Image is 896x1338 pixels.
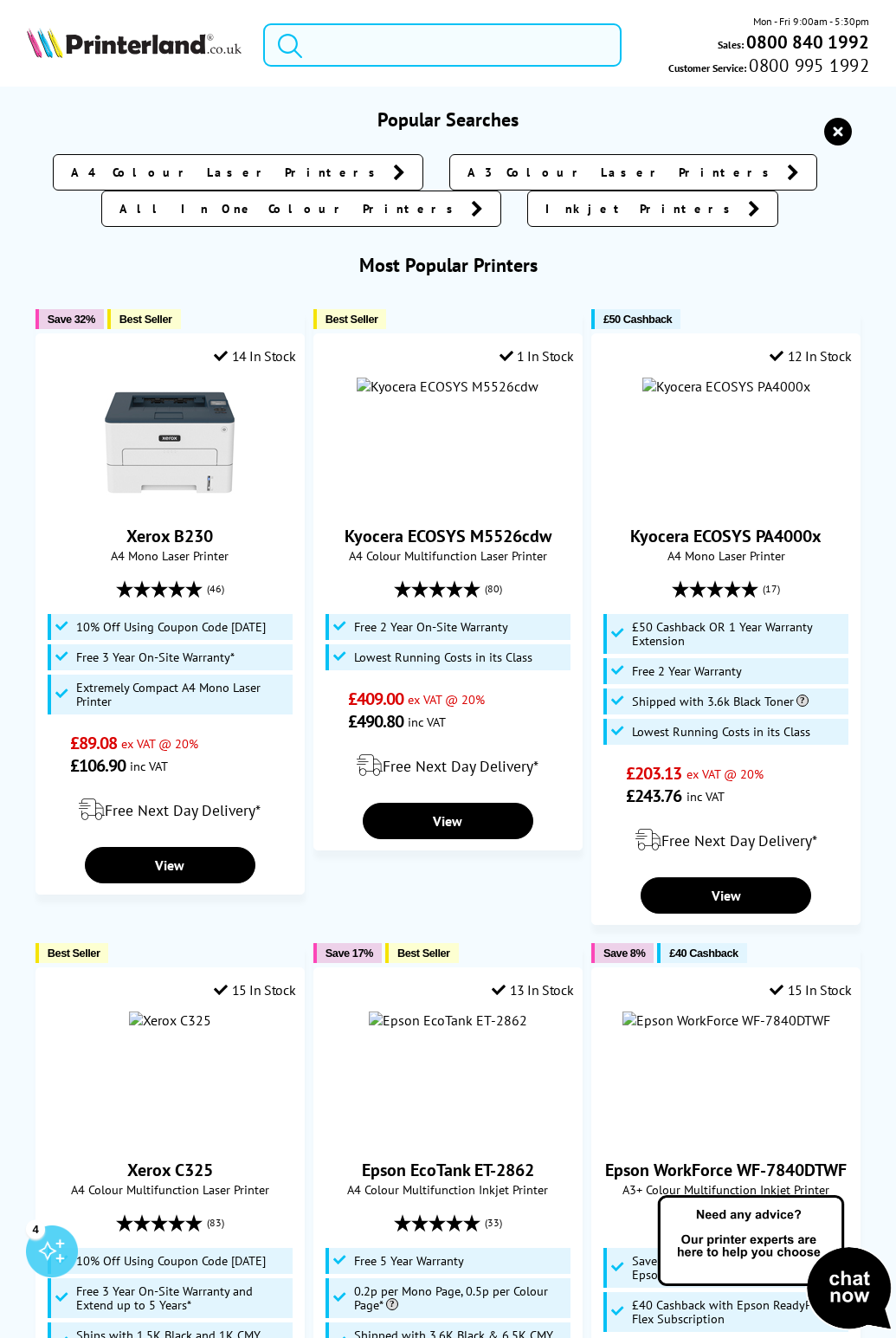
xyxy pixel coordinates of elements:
[70,732,118,754] span: £89.08
[214,347,295,365] div: 14 In Stock
[127,1159,213,1181] a: Xerox C325
[119,313,172,326] span: Best Seller
[354,1254,464,1268] span: Free 5 Year Warranty
[323,547,573,564] span: A4 Colour Multifunction Laser Printer
[753,13,869,29] span: Mon - Fri 9:00am - 5:30pm
[348,710,404,733] span: £490.80
[323,741,573,790] div: modal_delivery
[354,1284,567,1312] span: 0.2p per Mono Page, 0.5p per Colour Page*
[369,1012,527,1029] img: Epson EcoTank ET-2862
[626,762,682,785] span: £203.13
[668,57,868,76] span: Customer Service:
[632,1254,845,1282] span: Save up to 70% on the Cost of Ink with Epson ReadyPrint Flex*
[326,313,378,326] span: Best Seller
[492,981,573,999] div: 13 In Stock
[744,34,869,50] a: 0800 840 1992
[632,1298,845,1326] span: £40 Cashback with Epson ReadyPrint Flex Subscription
[76,1284,289,1312] span: Free 3 Year On-Site Warranty and Extend up to 5 Years*
[687,766,764,782] span: ex VAT @ 20%
[313,943,382,963] button: Save 17%
[26,1219,45,1238] div: 4
[27,253,869,277] h3: Most Popular Printers
[467,164,778,181] span: A3 Colour Laser Printers
[105,494,235,511] a: Xerox B230
[119,200,462,217] span: All In One Colour Printers
[601,547,851,564] span: A4 Mono Laser Printer
[605,1159,847,1181] a: Epson WorkForce WF-7840DTWF
[485,1206,502,1239] span: (33)
[214,981,295,999] div: 15 In Stock
[687,788,725,805] span: inc VAT
[763,572,780,605] span: (17)
[345,525,551,547] a: Kyocera ECOSYS M5526cdw
[770,347,851,365] div: 12 In Stock
[626,785,682,807] span: £243.76
[632,725,810,739] span: Lowest Running Costs in its Class
[591,309,680,329] button: £50 Cashback
[632,664,742,678] span: Free 2 Year Warranty
[669,947,738,960] span: £40 Cashback
[207,572,224,605] span: (46)
[622,1012,830,1029] img: Epson WorkForce WF-7840DTWF
[76,681,289,708] span: Extremely Compact A4 Mono Laser Printer
[53,154,423,191] a: A4 Colour Laser Printers
[71,164,384,181] span: A4 Colour Laser Printers
[591,943,654,963] button: Save 8%
[76,650,235,664] span: Free 3 Year On-Site Warranty*
[354,650,532,664] span: Lowest Running Costs in its Class
[121,735,198,752] span: ex VAT @ 20%
[207,1206,224,1239] span: (83)
[654,1193,896,1335] img: Open Live Chat window
[27,107,869,132] h3: Popular Searches
[354,620,508,634] span: Free 2 Year On-Site Warranty
[632,620,845,648] span: £50 Cashback OR 1 Year Warranty Extension
[363,803,533,839] a: View
[408,714,446,730] span: inc VAT
[601,1181,851,1198] span: A3+ Colour Multifunction Inkjet Printer
[500,347,574,365] div: 1 In Stock
[632,695,809,708] span: Shipped with 3.6k Black Toner
[746,30,869,54] b: 0800 840 1992
[630,525,822,547] a: Kyocera ECOSYS PA4000x
[45,1181,295,1198] span: A4 Colour Multifunction Laser Printer
[27,28,242,58] img: Printerland Logo
[385,943,459,963] button: Best Seller
[313,309,387,329] button: Best Seller
[130,758,168,774] span: inc VAT
[48,947,100,960] span: Best Seller
[397,947,450,960] span: Best Seller
[76,1254,266,1268] span: 10% Off Using Coupon Code [DATE]
[603,947,645,960] span: Save 8%
[70,754,126,777] span: £106.90
[527,191,778,227] a: Inkjet Printers
[85,847,255,883] a: View
[27,28,242,61] a: Printerland Logo
[126,525,213,547] a: Xerox B230
[107,309,181,329] button: Best Seller
[48,313,95,326] span: Save 32%
[76,620,266,634] span: 10% Off Using Coupon Code [DATE]
[101,191,501,227] a: All In One Colour Printers
[35,309,104,329] button: Save 32%
[642,378,810,395] img: Kyocera ECOSYS PA4000x
[657,943,746,963] button: £40 Cashback
[45,547,295,564] span: A4 Mono Laser Printer
[718,36,744,53] span: Sales:
[35,943,109,963] button: Best Seller
[45,785,295,834] div: modal_delivery
[263,23,622,67] input: Search product or brand
[603,313,672,326] span: £50 Cashback
[641,877,811,914] a: View
[601,816,851,864] div: modal_delivery
[348,688,404,710] span: £409.00
[129,1012,211,1029] img: Xerox C325
[362,1159,534,1181] a: Epson EcoTank ET-2862
[770,981,851,999] div: 15 In Stock
[408,691,485,708] span: ex VAT @ 20%
[357,378,538,395] img: Kyocera ECOSYS M5526cdw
